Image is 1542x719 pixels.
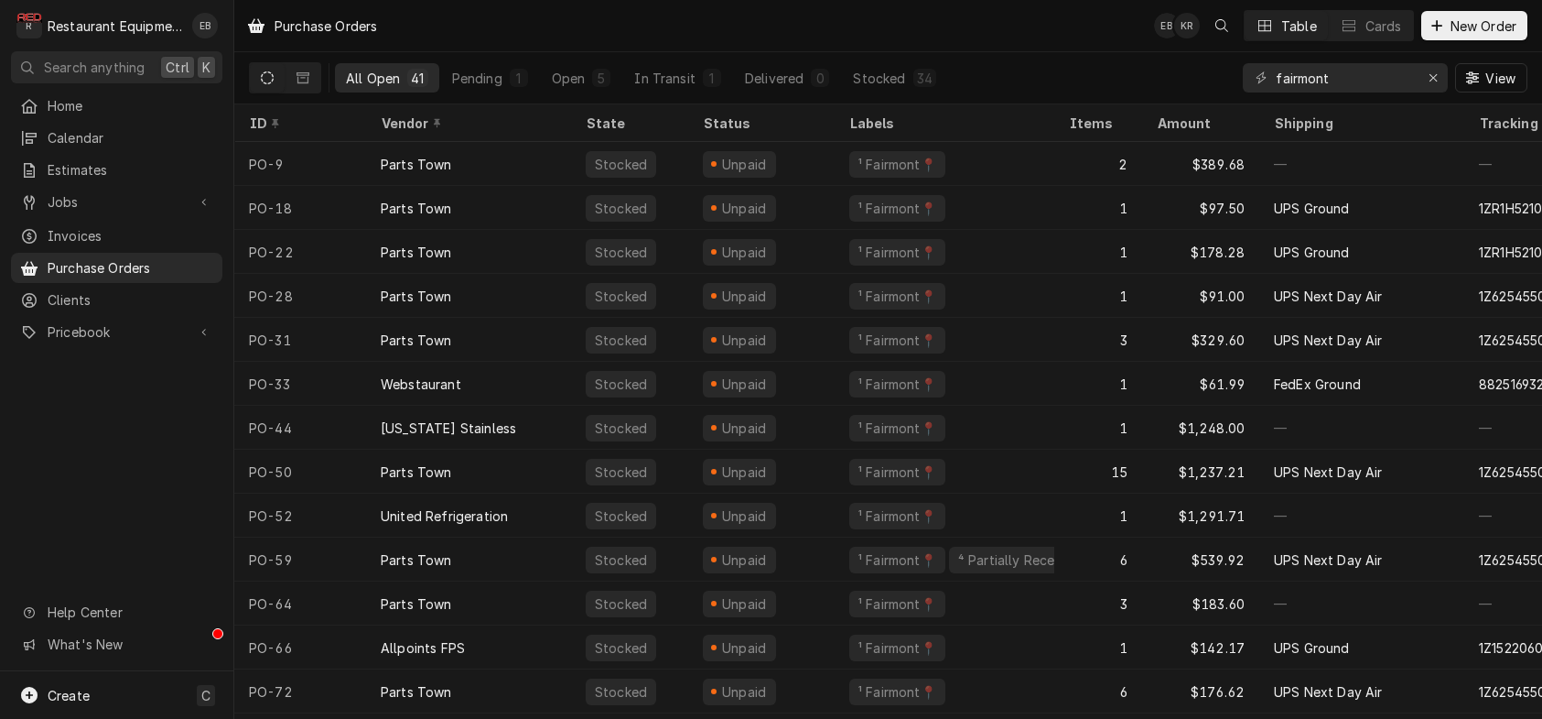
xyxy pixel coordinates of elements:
[48,635,211,654] span: What's New
[593,550,649,570] div: Stocked
[857,419,938,438] div: ¹ Fairmont📍
[44,58,145,77] span: Search anything
[719,507,769,526] div: Unpaid
[719,463,769,482] div: Unpaid
[1142,538,1259,582] div: $539.92
[857,331,938,350] div: ¹ Fairmont📍
[234,274,366,318] div: PO-28
[634,69,696,88] div: In Transit
[849,114,1040,133] div: Labels
[411,69,424,88] div: 41
[1154,13,1180,38] div: Emily Bird's Avatar
[234,626,366,670] div: PO-66
[234,494,366,538] div: PO-52
[1142,186,1259,230] div: $97.50
[381,463,452,482] div: Parts Town
[593,638,649,658] div: Stocked
[1274,199,1350,218] div: UPS Ground
[593,243,649,262] div: Stocked
[11,155,222,185] a: Estimates
[381,155,452,174] div: Parts Town
[1054,494,1142,538] div: 1
[1259,494,1464,538] div: —
[719,419,769,438] div: Unpaid
[381,507,508,526] div: United Refrigeration
[1274,287,1383,306] div: UPS Next Day Air
[593,199,649,218] div: Stocked
[11,317,222,347] a: Go to Pricebook
[1259,142,1464,186] div: —
[1274,463,1383,482] div: UPS Next Day Air
[192,13,218,38] div: EB
[1054,186,1142,230] div: 1
[11,629,222,659] a: Go to What's New
[1054,362,1142,406] div: 1
[857,594,938,614] div: ¹ Fairmont📍
[1274,331,1383,350] div: UPS Next Day Air
[745,69,803,88] div: Delivered
[586,114,674,133] div: State
[381,287,452,306] div: Parts Town
[11,285,222,315] a: Clients
[956,550,1103,570] div: ⁴ Partially Received 🧩
[48,258,213,278] span: Purchase Orders
[1054,670,1142,714] div: 6
[48,160,213,180] span: Estimates
[719,287,769,306] div: Unpaid
[234,582,366,626] div: PO-64
[1274,243,1350,262] div: UPS Ground
[1455,63,1527,93] button: View
[1142,362,1259,406] div: $61.99
[857,243,938,262] div: ¹ Fairmont📍
[48,16,182,36] div: Restaurant Equipment Diagnostics
[1418,63,1448,93] button: Erase input
[857,287,938,306] div: ¹ Fairmont📍
[48,603,211,622] span: Help Center
[234,362,366,406] div: PO-33
[857,682,938,702] div: ¹ Fairmont📍
[1054,626,1142,670] div: 1
[1054,450,1142,494] div: 15
[381,375,461,394] div: Webstaurant
[857,155,938,174] div: ¹ Fairmont📍
[48,96,213,115] span: Home
[1142,406,1259,450] div: $1,248.00
[234,186,366,230] div: PO-18
[166,58,189,77] span: Ctrl
[11,123,222,153] a: Calendar
[381,594,452,614] div: Parts Town
[11,51,222,83] button: Search anythingCtrlK
[381,682,452,702] div: Parts Town
[593,507,649,526] div: Stocked
[1054,230,1142,274] div: 1
[346,69,400,88] div: All Open
[1142,274,1259,318] div: $91.00
[1259,582,1464,626] div: —
[381,638,465,658] div: Allpoints FPS
[1274,375,1361,394] div: FedEx Ground
[249,114,348,133] div: ID
[857,507,938,526] div: ¹ Fairmont📍
[381,114,553,133] div: Vendor
[593,331,649,350] div: Stocked
[719,594,769,614] div: Unpaid
[1274,682,1383,702] div: UPS Next Day Air
[201,686,210,705] span: C
[16,13,42,38] div: R
[234,142,366,186] div: PO-9
[48,322,186,342] span: Pricebook
[1054,142,1142,186] div: 2
[48,192,186,212] span: Jobs
[1142,450,1259,494] div: $1,237.21
[234,450,366,494] div: PO-50
[1276,63,1413,93] input: Keyword search
[917,69,933,88] div: 34
[1142,670,1259,714] div: $176.62
[593,155,649,174] div: Stocked
[48,128,213,147] span: Calendar
[719,682,769,702] div: Unpaid
[1142,318,1259,362] div: $329.60
[1054,318,1142,362] div: 3
[1259,406,1464,450] div: —
[48,688,90,703] span: Create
